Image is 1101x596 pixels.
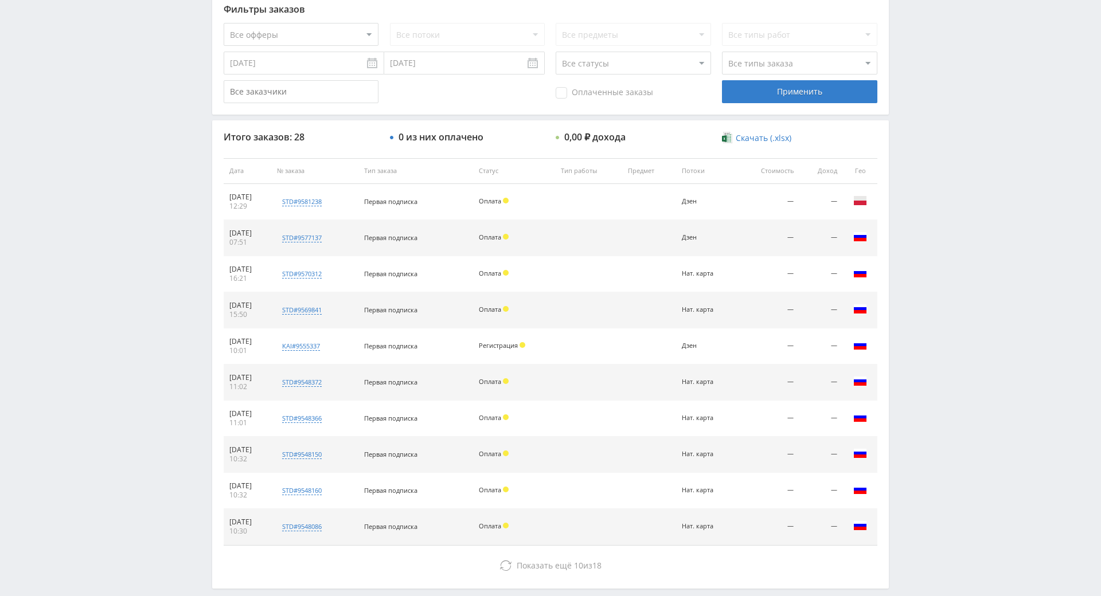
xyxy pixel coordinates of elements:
[853,410,867,424] img: rus.png
[503,450,509,456] span: Холд
[722,132,732,143] img: xlsx
[229,445,266,454] div: [DATE]
[503,487,509,492] span: Холд
[364,486,417,495] span: Первая подписка
[853,374,867,388] img: rus.png
[479,413,501,422] span: Оплата
[282,522,322,531] div: std#9548086
[503,414,509,420] span: Холд
[364,305,417,314] span: Первая подписка
[737,473,799,509] td: —
[364,450,417,458] span: Первая подписка
[737,509,799,545] td: —
[224,132,378,142] div: Итого заказов: 28
[479,377,501,386] span: Оплата
[799,509,843,545] td: —
[229,265,266,274] div: [DATE]
[682,450,731,458] div: Нат. карта
[229,229,266,238] div: [DATE]
[737,437,799,473] td: —
[853,266,867,280] img: rus.png
[503,234,509,240] span: Холд
[479,449,501,458] span: Оплата
[229,337,266,346] div: [DATE]
[799,473,843,509] td: —
[399,132,483,142] div: 0 из них оплачено
[229,409,266,418] div: [DATE]
[479,305,501,313] span: Оплата
[282,378,322,387] div: std#9548372
[682,342,731,350] div: Дзен
[503,523,509,528] span: Холд
[479,521,501,530] span: Оплата
[224,554,877,577] button: Показать ещё 10из18
[479,485,501,494] span: Оплата
[722,132,791,144] a: Скачать (.xlsx)
[682,523,731,530] div: Нат. карта
[853,230,867,244] img: rus.png
[799,364,843,401] td: —
[503,378,509,384] span: Холд
[737,256,799,292] td: —
[503,270,509,276] span: Холд
[853,338,867,352] img: rus.png
[364,269,417,278] span: Первая подписка
[364,197,417,206] span: Первая подписка
[737,364,799,401] td: —
[224,80,378,103] input: Все заказчики
[682,306,731,313] div: Нат. карта
[479,233,501,241] span: Оплата
[282,486,322,495] div: std#9548160
[229,238,266,247] div: 07:51
[282,305,322,315] div: std#9569841
[229,418,266,428] div: 11:01
[682,198,731,205] div: Дзен
[479,341,518,350] span: Регистрация
[843,158,877,184] th: Гео
[282,233,322,242] div: std#9577137
[517,560,602,571] span: из
[271,158,358,184] th: № заказа
[282,450,322,459] div: std#9548150
[229,454,266,464] div: 10:32
[224,4,877,14] div: Фильтры заказов
[517,560,572,571] span: Показать ещё
[853,483,867,496] img: rus.png
[229,202,266,211] div: 12:29
[520,342,525,348] span: Холд
[722,80,877,103] div: Применить
[853,519,867,532] img: rus.png
[682,414,731,422] div: Нат. карта
[229,481,266,491] div: [DATE]
[555,158,622,184] th: Тип работы
[229,517,266,527] div: [DATE]
[479,269,501,277] span: Оплата
[799,401,843,437] td: —
[737,401,799,437] td: —
[503,198,509,203] span: Холд
[358,158,473,184] th: Тип заказа
[737,220,799,256] td: —
[229,346,266,355] div: 10:01
[229,491,266,500] div: 10:32
[853,446,867,460] img: rus.png
[224,158,271,184] th: Дата
[622,158,676,184] th: Предмет
[479,197,501,205] span: Оплата
[799,328,843,364] td: —
[282,342,320,351] div: kai#9555337
[592,560,602,571] span: 18
[282,269,322,279] div: std#9570312
[282,414,322,423] div: std#9548366
[229,373,266,382] div: [DATE]
[682,270,731,277] div: Нат. карта
[556,87,653,99] span: Оплаченные заказы
[229,382,266,391] div: 11:02
[737,184,799,220] td: —
[799,437,843,473] td: —
[473,158,555,184] th: Статус
[799,292,843,328] td: —
[364,342,417,350] span: Первая подписка
[799,158,843,184] th: Доход
[799,220,843,256] td: —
